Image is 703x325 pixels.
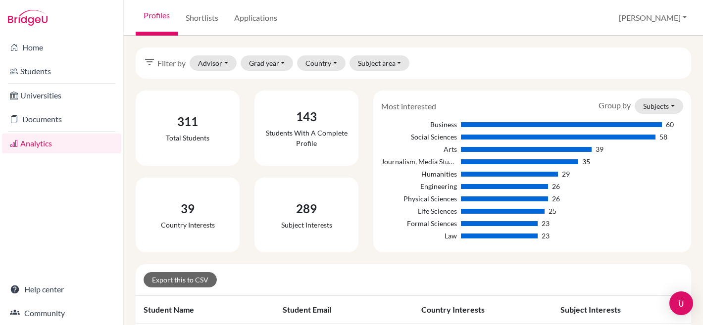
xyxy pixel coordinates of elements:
button: Subject area [350,55,410,71]
a: Universities [2,86,121,105]
div: Humanities [381,169,457,179]
a: Home [2,38,121,57]
div: 39 [596,144,603,154]
div: 143 [262,108,351,126]
div: Country interests [161,220,215,230]
div: Social Sciences [381,132,457,142]
span: Filter by [157,57,186,69]
button: Subjects [635,98,683,114]
button: Advisor [190,55,237,71]
div: Open Intercom Messenger [669,291,693,315]
div: Business [381,119,457,130]
button: Country [297,55,346,71]
div: 29 [562,169,570,179]
a: Help center [2,279,121,299]
div: 26 [552,181,560,191]
div: Total students [166,133,209,143]
div: Journalism, Media Studies & Communication [381,156,457,167]
div: 25 [549,206,556,216]
a: Analytics [2,134,121,153]
div: 39 [161,200,215,218]
div: Engineering [381,181,457,191]
div: 23 [542,218,550,229]
div: 26 [552,193,560,204]
div: 289 [281,200,332,218]
a: Community [2,303,121,323]
div: Physical Sciences [381,193,457,204]
div: 311 [166,113,209,131]
th: Country interests [413,296,552,324]
div: 60 [666,119,674,130]
button: Grad year [241,55,294,71]
div: 58 [659,132,667,142]
div: Group by [591,98,691,114]
div: Arts [381,144,457,154]
a: Students [2,61,121,81]
th: Subject interests [552,296,692,324]
a: Documents [2,109,121,129]
div: Formal Sciences [381,218,457,229]
i: filter_list [144,56,155,68]
div: Subject interests [281,220,332,230]
button: [PERSON_NAME] [614,8,691,27]
th: Student email [275,296,414,324]
div: Law [381,231,457,241]
img: Bridge-U [8,10,48,26]
div: Most interested [374,100,444,112]
th: Student name [136,296,275,324]
div: 35 [582,156,590,167]
div: Students with a complete profile [262,128,351,148]
div: Life Sciences [381,206,457,216]
a: Export this to CSV [144,272,217,287]
div: 23 [542,231,550,241]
